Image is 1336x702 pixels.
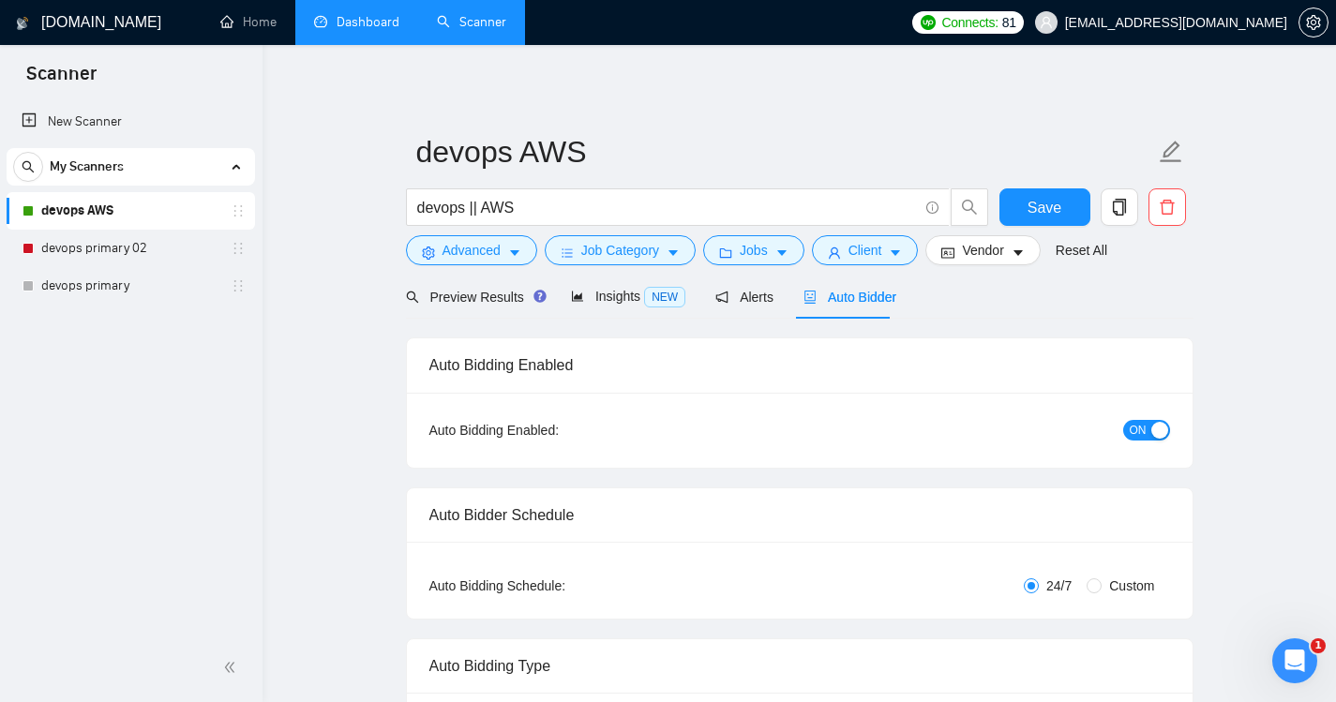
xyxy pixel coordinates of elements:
div: Auto Bidding Enabled [429,338,1170,392]
span: Preview Results [406,290,541,305]
div: Auto Bidder Schedule [429,488,1170,542]
a: New Scanner [22,103,240,141]
span: caret-down [1012,246,1025,260]
a: devops primary 02 [41,230,219,267]
span: Auto Bidder [803,290,896,305]
span: NEW [644,287,685,307]
span: 81 [1002,12,1016,33]
span: caret-down [889,246,902,260]
span: Custom [1102,575,1162,596]
a: devops AWS [41,192,219,230]
span: idcard [941,246,954,260]
li: My Scanners [7,148,255,305]
span: holder [231,203,246,218]
span: search [406,291,419,304]
span: Advanced [443,240,501,261]
span: caret-down [508,246,521,260]
button: idcardVendorcaret-down [925,235,1040,265]
span: Insights [571,289,685,304]
span: search [952,199,987,216]
span: double-left [223,658,242,677]
button: settingAdvancedcaret-down [406,235,537,265]
iframe: Intercom live chat [1272,638,1317,683]
a: setting [1298,15,1328,30]
button: barsJob Categorycaret-down [545,235,696,265]
div: Auto Bidding Schedule: [429,575,676,596]
span: info-circle [926,202,938,214]
button: delete [1148,188,1186,226]
span: delete [1149,199,1185,216]
button: Save [999,188,1090,226]
span: copy [1102,199,1137,216]
span: caret-down [667,246,680,260]
a: searchScanner [437,14,506,30]
span: ON [1130,420,1147,441]
a: Reset All [1056,240,1107,261]
span: Vendor [962,240,1003,261]
div: Auto Bidding Enabled: [429,420,676,441]
span: Save [1028,196,1061,219]
a: dashboardDashboard [314,14,399,30]
span: bars [561,246,574,260]
div: Tooltip anchor [532,288,548,305]
span: user [828,246,841,260]
span: caret-down [775,246,788,260]
button: folderJobscaret-down [703,235,804,265]
span: robot [803,291,817,304]
button: search [13,152,43,182]
li: New Scanner [7,103,255,141]
span: search [14,160,42,173]
span: setting [422,246,435,260]
input: Scanner name... [416,128,1155,175]
span: Jobs [740,240,768,261]
span: My Scanners [50,148,124,186]
span: notification [715,291,728,304]
a: homeHome [220,14,277,30]
span: Connects: [941,12,998,33]
span: area-chart [571,290,584,303]
button: setting [1298,7,1328,37]
button: userClientcaret-down [812,235,919,265]
button: search [951,188,988,226]
span: user [1040,16,1053,29]
div: Auto Bidding Type [429,639,1170,693]
span: edit [1159,140,1183,164]
span: Scanner [11,60,112,99]
span: Job Category [581,240,659,261]
input: Search Freelance Jobs... [417,196,918,219]
button: copy [1101,188,1138,226]
span: 1 [1311,638,1326,653]
span: holder [231,278,246,293]
span: holder [231,241,246,256]
span: Alerts [715,290,773,305]
span: 24/7 [1039,575,1079,596]
img: upwork-logo.png [921,15,936,30]
span: setting [1299,15,1328,30]
span: folder [719,246,732,260]
span: Client [848,240,882,261]
a: devops primary [41,267,219,305]
img: logo [16,8,29,38]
